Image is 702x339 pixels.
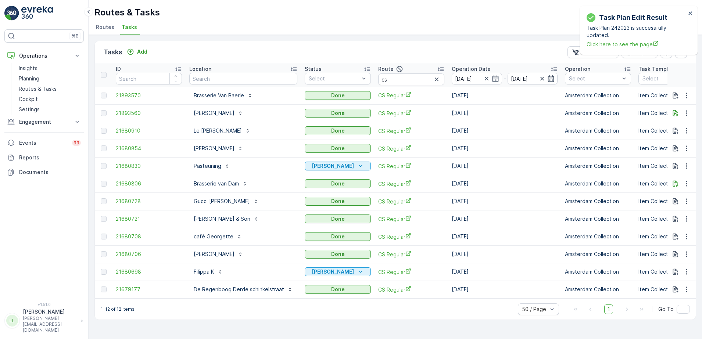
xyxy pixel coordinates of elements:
button: Done [305,126,371,135]
p: Done [331,180,345,187]
a: CS Regular [378,109,444,117]
button: De Regenboog Derde schinkelstraat [189,284,297,295]
a: CS Regular [378,145,444,152]
p: Amsterdam Collection [565,92,631,99]
p: 1-12 of 12 items [101,306,135,312]
td: [DATE] [448,104,561,122]
input: dd/mm/yyyy [452,73,502,84]
a: 21680830 [116,162,182,170]
img: logo [4,6,19,21]
a: Routes & Tasks [16,84,84,94]
button: Geen Afval [305,267,371,276]
p: Done [331,92,345,99]
button: Done [305,144,371,153]
a: CS Regular [378,180,444,188]
a: Documents [4,165,84,180]
p: Amsterdam Collection [565,233,631,240]
a: 21679177 [116,286,182,293]
button: Done [305,109,371,118]
p: [PERSON_NAME] [312,268,354,275]
input: Search [116,73,182,84]
a: 21680708 [116,233,182,240]
button: [PERSON_NAME] [189,143,248,154]
p: Task Plan 242023 is successfully updated. [587,24,686,39]
span: CS Regular [378,268,444,276]
span: Routes [96,24,114,31]
button: Pasteuning [189,160,234,172]
p: Amsterdam Collection [565,268,631,275]
a: CS Regular [378,198,444,205]
p: Route [378,65,394,73]
a: CS Regular [378,127,444,135]
button: Done [305,91,371,100]
p: Filippa K [194,268,214,275]
p: Done [331,109,345,117]
button: [PERSON_NAME] & Son [189,213,264,225]
div: Toggle Row Selected [101,251,107,257]
a: CS Regular [378,162,444,170]
p: Amsterdam Collection [565,250,631,258]
p: [PERSON_NAME] [312,162,354,170]
div: Toggle Row Selected [101,216,107,222]
p: Amsterdam Collection [565,109,631,117]
button: Engagement [4,115,84,129]
p: Amsterdam Collection [565,180,631,187]
p: [PERSON_NAME] [194,145,234,152]
p: Amsterdam Collection [565,286,631,293]
p: Engagement [19,118,69,126]
p: Gucci [PERSON_NAME] [194,198,250,205]
td: [DATE] [448,228,561,245]
div: LL [6,315,18,327]
p: Amsterdam Collection [565,145,631,152]
button: Operations [4,48,84,63]
p: [PERSON_NAME] [194,250,234,258]
div: Toggle Row Selected [101,145,107,151]
div: Toggle Row Selected [101,93,107,98]
p: Amsterdam Collection [565,127,631,134]
div: Toggle Row Selected [101,163,107,169]
a: Settings [16,104,84,115]
p: Settings [19,106,40,113]
p: Tasks [104,47,122,57]
button: close [688,10,693,17]
p: 99 [74,140,79,146]
a: CS Regular [378,250,444,258]
span: 21680806 [116,180,182,187]
p: Done [331,250,345,258]
a: 21680706 [116,250,182,258]
a: 21893570 [116,92,182,99]
span: 21680698 [116,268,182,275]
p: Planning [19,75,39,82]
p: Le [PERSON_NAME] [194,127,242,134]
a: 21893560 [116,109,182,117]
p: Amsterdam Collection [565,162,631,170]
button: Filippa K [189,266,228,278]
a: 21680854 [116,145,182,152]
div: Toggle Row Selected [101,128,107,134]
p: Events [19,139,68,147]
a: 21680728 [116,198,182,205]
td: [DATE] [448,245,561,263]
a: Planning [16,73,84,84]
a: CS Regular [378,215,444,223]
span: Go To [658,306,674,313]
p: Operations [19,52,69,59]
div: Toggle Row Selected [101,286,107,292]
button: LL[PERSON_NAME][PERSON_NAME][EMAIL_ADDRESS][DOMAIN_NAME] [4,308,84,333]
p: Task Template [638,65,677,73]
p: Done [331,233,345,240]
button: Brasserie van Dam [189,178,252,190]
button: Done [305,179,371,188]
span: CS Regular [378,91,444,99]
a: CS Regular [378,233,444,241]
